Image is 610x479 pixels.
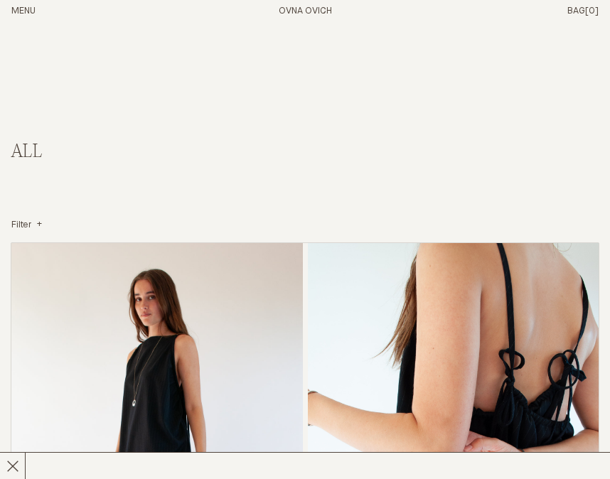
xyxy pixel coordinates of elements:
a: Home [279,6,332,16]
span: [0] [585,6,599,16]
button: Open Menu [11,6,36,18]
span: Bag [567,6,585,16]
summary: Filter [11,220,42,232]
h2: All [11,142,200,163]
